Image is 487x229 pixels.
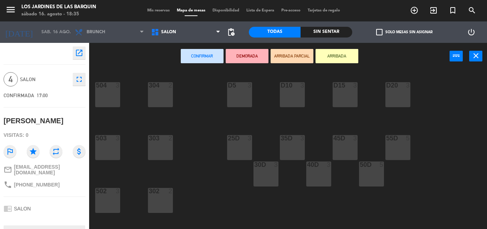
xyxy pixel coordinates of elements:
i: close [472,51,480,60]
i: open_in_new [75,49,83,57]
span: SALON [14,206,31,211]
div: 2 [169,188,173,194]
i: search [468,6,476,15]
i: add_circle_outline [410,6,419,15]
div: Sin sentar [301,27,352,38]
i: chrome_reader_mode [4,204,12,213]
div: 45D [333,135,334,141]
div: sábado 16. agosto - 18:35 [21,11,96,18]
span: salon [161,30,176,35]
button: fullscreen [73,73,86,86]
div: D20 [386,82,386,89]
i: turned_in_not [448,6,457,15]
div: 3 [353,82,358,89]
span: Tarjetas de regalo [304,9,344,13]
div: 3 [353,135,358,141]
div: 3 [301,82,305,89]
span: Disponibilidad [209,9,243,13]
span: Pre-acceso [278,9,304,13]
span: check_box_outline_blank [376,29,383,35]
i: arrow_drop_down [61,28,70,36]
div: 3 [116,135,120,141]
a: mail_outline[EMAIL_ADDRESS][DOMAIN_NAME] [4,164,86,175]
i: attach_money [73,145,86,158]
button: power_input [450,51,463,61]
i: repeat [50,145,62,158]
div: [PERSON_NAME] [4,115,63,127]
span: salon [20,75,69,84]
i: fullscreen [75,75,83,84]
div: 2 [169,82,173,89]
i: phone [4,180,12,189]
button: ARRIBADA [316,49,358,63]
i: star [27,145,40,158]
button: Confirmar [181,49,224,63]
button: menu [5,4,16,18]
span: Lista de Espera [243,9,278,13]
div: 30D [254,161,255,168]
button: close [469,51,482,61]
span: 17:00 [37,93,48,98]
button: DEMORADA [226,49,268,63]
div: 3 [116,188,120,194]
div: 3 [301,135,305,141]
i: menu [5,4,16,15]
span: 4 [4,72,18,86]
span: Mapa de mesas [173,9,209,13]
i: power_settings_new [467,28,476,36]
div: 3 [274,161,278,168]
div: 3 [116,82,120,89]
i: outlined_flag [4,145,16,158]
span: Brunch [87,30,105,35]
div: Los jardines de las barquin [21,4,96,11]
div: Visitas: 0 [4,129,86,141]
span: [PHONE_NUMBER] [14,182,60,188]
button: open_in_new [73,46,86,59]
div: 3 [248,135,252,141]
span: pending_actions [227,28,235,36]
div: D15 [333,82,334,89]
i: exit_to_app [429,6,438,15]
div: 3 [327,161,331,168]
div: 5 [380,161,384,168]
div: 3 [248,82,252,89]
span: [EMAIL_ADDRESS][DOMAIN_NAME] [14,164,86,175]
span: Mis reservas [144,9,173,13]
label: Solo mesas sin asignar [376,29,432,35]
div: 3 [406,82,410,89]
i: mail_outline [4,165,12,174]
div: 2 [169,135,173,141]
div: 5 [406,135,410,141]
span: CONFIRMADA [4,93,34,98]
i: power_input [452,51,461,60]
button: ARRIBADA PARCIAL [271,49,313,63]
div: Todas [249,27,301,38]
div: 55D [386,135,386,141]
